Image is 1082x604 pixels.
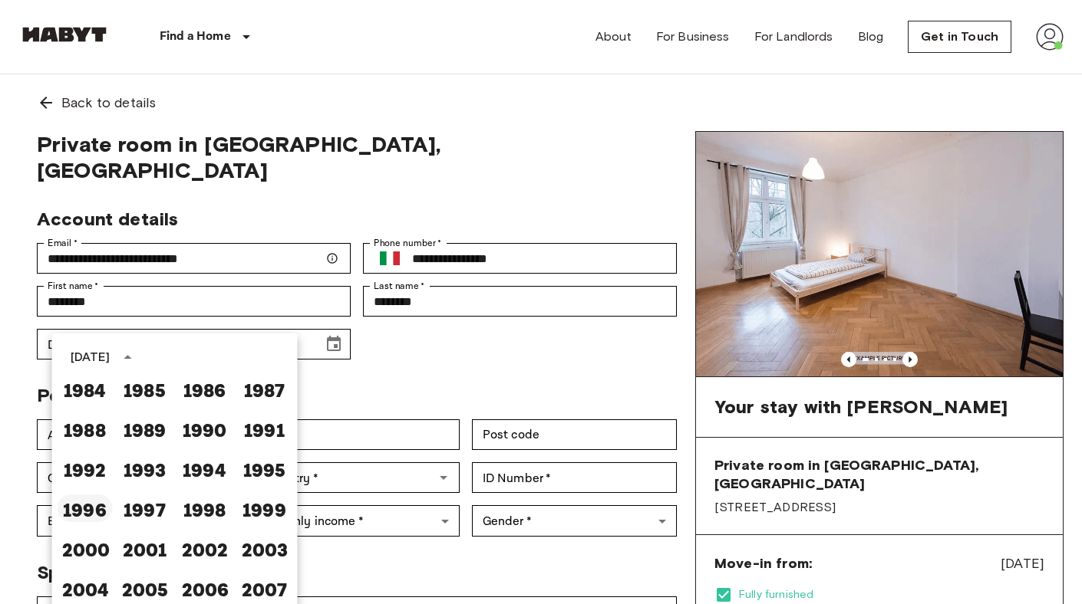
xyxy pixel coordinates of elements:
[37,243,351,274] div: Email
[177,415,233,442] button: 1990
[363,286,677,317] div: Last name
[714,456,1044,493] span: Private room in [GEOGRAPHIC_DATA], [GEOGRAPHIC_DATA]
[117,494,173,522] button: 1997
[58,375,113,402] button: 1984
[48,236,78,250] label: Email
[117,574,173,602] button: 2005
[58,534,113,562] button: 2000
[326,252,338,264] svg: Make sure your email is correct — we'll send your booking details there.
[902,352,918,367] button: Previous image
[472,419,677,450] div: Post code
[177,574,233,602] button: 2006
[37,462,242,493] div: City
[117,415,173,442] button: 1989
[37,208,178,230] span: Account details
[237,415,292,442] button: 1991
[58,574,113,602] button: 2004
[37,561,186,584] span: Special requests
[237,574,292,602] button: 2007
[58,455,113,482] button: 1992
[48,279,99,293] label: First name
[656,28,730,46] a: For Business
[177,455,233,482] button: 1994
[472,462,677,493] div: ID Number
[177,375,233,402] button: 1986
[37,419,460,450] div: Address
[117,455,173,482] button: 1993
[71,348,111,366] div: [DATE]
[237,494,292,522] button: 1999
[374,242,406,274] button: Select country
[37,131,677,183] span: Private room in [GEOGRAPHIC_DATA], [GEOGRAPHIC_DATA]
[318,329,349,359] button: Choose date
[908,21,1011,53] a: Get in Touch
[160,28,231,46] p: Find a Home
[18,27,111,42] img: Habyt
[714,396,1008,419] span: Your stay with [PERSON_NAME]
[1001,553,1044,573] span: [DATE]
[739,587,1044,602] span: Fully furnished
[595,28,632,46] a: About
[714,499,1044,516] span: [STREET_ADDRESS]
[61,93,156,113] span: Back to details
[1036,23,1064,51] img: avatar
[177,494,233,522] button: 1998
[841,352,856,367] button: Previous image
[374,279,425,293] label: Last name
[37,384,180,406] span: Personal details
[177,534,233,562] button: 2002
[58,415,113,442] button: 1988
[18,74,1064,131] a: Back to details
[237,534,292,562] button: 2003
[237,375,292,402] button: 1987
[696,132,1063,376] img: Marketing picture of unit DE-02-012-002-03HF
[858,28,884,46] a: Blog
[37,286,351,317] div: First name
[374,236,442,250] label: Phone number
[117,375,173,402] button: 1985
[754,28,833,46] a: For Landlords
[714,554,812,573] span: Move-in from:
[380,251,400,265] img: Italy
[237,455,292,482] button: 1995
[433,467,454,488] button: Open
[58,494,113,522] button: 1996
[117,534,173,562] button: 2001
[114,344,140,370] button: year view is open, switch to calendar view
